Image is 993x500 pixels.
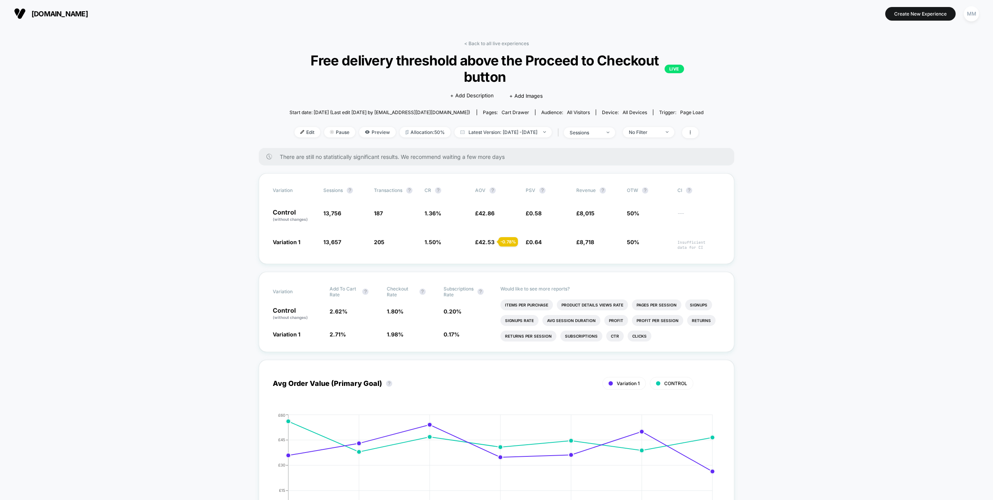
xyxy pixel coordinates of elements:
[273,209,316,222] p: Control
[961,6,981,22] button: MM
[374,187,402,193] span: Transactions
[632,315,683,326] li: Profit Per Session
[323,210,341,217] span: 13,756
[680,109,704,115] span: Page Load
[628,331,651,342] li: Clicks
[576,210,595,217] span: £
[576,239,594,245] span: £
[687,315,716,326] li: Returns
[664,380,687,386] span: CONTROL
[330,130,334,134] img: end
[539,187,546,194] button: ?
[273,307,322,320] p: Control
[567,109,590,115] span: All Visitors
[273,187,316,194] span: Variation
[425,210,441,217] span: 1.36 %
[14,8,26,19] img: Visually logo
[454,127,552,137] span: Latest Version: [DATE] - [DATE]
[600,187,606,194] button: ?
[425,187,431,193] span: CR
[347,187,353,194] button: ?
[444,308,461,315] span: 0.20 %
[295,127,320,137] span: Edit
[278,412,285,417] tspan: £60
[300,130,304,134] img: edit
[627,187,670,194] span: OTW
[543,131,546,133] img: end
[556,127,564,138] span: |
[406,187,412,194] button: ?
[604,315,628,326] li: Profit
[606,331,624,342] li: Ctr
[541,109,590,115] div: Audience:
[479,210,495,217] span: 42.86
[500,331,556,342] li: Returns Per Session
[475,239,495,245] span: £
[685,299,712,310] li: Signups
[464,40,529,46] a: < Back to all live experiences
[665,65,684,73] p: LIVE
[278,463,285,467] tspan: £30
[477,289,484,295] button: ?
[323,239,341,245] span: 13,657
[526,187,535,193] span: PSV
[479,239,495,245] span: 42.53
[273,315,308,320] span: (without changes)
[576,187,596,193] span: Revenue
[444,331,460,338] span: 0.17 %
[560,331,602,342] li: Subscriptions
[498,237,518,246] div: - 0.78 %
[374,239,384,245] span: 205
[526,239,542,245] span: £
[323,187,343,193] span: Sessions
[500,299,553,310] li: Items Per Purchase
[617,380,640,386] span: Variation 1
[677,211,720,222] span: ---
[489,187,496,194] button: ?
[387,331,404,338] span: 1.98 %
[529,239,542,245] span: 0.64
[273,217,308,222] span: (without changes)
[374,210,383,217] span: 187
[529,210,542,217] span: 0.58
[666,131,668,133] img: end
[12,7,90,20] button: [DOMAIN_NAME]
[677,187,720,194] span: CI
[450,92,494,100] span: + Add Description
[324,127,355,137] span: Pause
[500,315,539,326] li: Signups Rate
[278,437,285,442] tspan: £45
[557,299,628,310] li: Product Details Views Rate
[964,6,979,21] div: MM
[502,109,529,115] span: cart drawer
[387,286,416,298] span: Checkout Rate
[475,210,495,217] span: £
[460,130,465,134] img: calendar
[419,289,426,295] button: ?
[362,289,368,295] button: ?
[289,109,470,115] span: Start date: [DATE] (Last edit [DATE] by [EMAIL_ADDRESS][DATE][DOMAIN_NAME])
[273,239,300,245] span: Variation 1
[273,331,300,338] span: Variation 1
[542,315,600,326] li: Avg Session Duration
[330,286,358,298] span: Add To Cart Rate
[629,129,660,135] div: No Filter
[580,210,595,217] span: 8,015
[659,109,704,115] div: Trigger:
[686,187,692,194] button: ?
[642,187,648,194] button: ?
[400,127,451,137] span: Allocation: 50%
[386,380,392,387] button: ?
[475,187,486,193] span: AOV
[309,52,684,85] span: Free delivery threshold above the Proceed to Checkout button
[273,286,316,298] span: Variation
[425,239,441,245] span: 1.50 %
[32,10,88,18] span: [DOMAIN_NAME]
[509,93,543,99] span: + Add Images
[885,7,956,21] button: Create New Experience
[627,210,639,217] span: 50%
[483,109,529,115] div: Pages:
[435,187,441,194] button: ?
[580,239,594,245] span: 8,718
[570,130,601,136] div: sessions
